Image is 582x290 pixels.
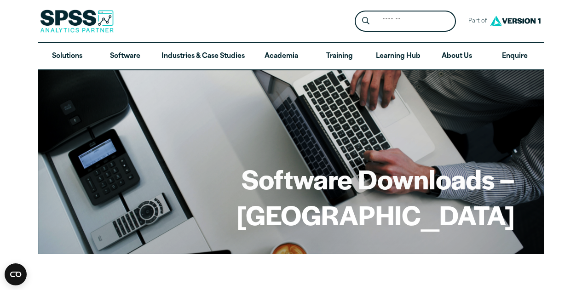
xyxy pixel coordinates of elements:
[428,43,486,70] a: About Us
[357,13,374,30] button: Search magnifying glass icon
[488,12,543,29] img: Version1 Logo
[68,161,515,232] h1: Software Downloads – [GEOGRAPHIC_DATA]
[5,263,27,285] button: Open CMP widget
[38,43,544,70] nav: Desktop version of site main menu
[486,43,544,70] a: Enquire
[252,43,310,70] a: Academia
[40,10,114,33] img: SPSS Analytics Partner
[154,43,252,70] a: Industries & Case Studies
[96,43,154,70] a: Software
[310,43,368,70] a: Training
[463,15,488,28] span: Part of
[355,11,456,32] form: Site Header Search Form
[369,43,428,70] a: Learning Hub
[362,17,369,25] svg: Search magnifying glass icon
[38,43,96,70] a: Solutions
